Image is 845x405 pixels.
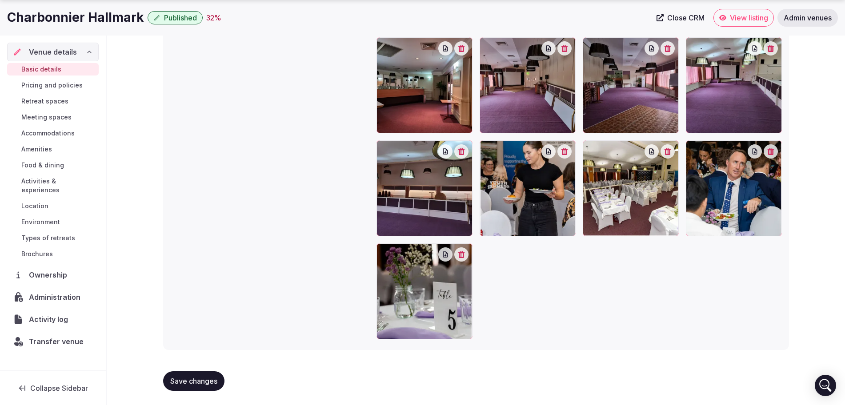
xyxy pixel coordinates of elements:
span: Brochures [21,250,53,258]
button: Published [148,11,203,24]
span: Meeting spaces [21,113,72,122]
a: Administration [7,288,99,306]
span: Save changes [170,377,217,385]
span: Administration [29,292,84,302]
div: IWD.JPG [686,140,782,236]
a: Admin venues [777,9,838,27]
div: 20240708_135242.jpg [376,140,473,236]
span: Basic details [21,65,61,74]
span: Amenities [21,145,52,154]
a: View listing [713,9,774,27]
a: Types of retreats [7,232,99,244]
span: Ownership [29,270,71,280]
a: Environment [7,216,99,228]
div: Open Intercom Messenger [815,375,836,396]
a: Basic details [7,63,99,75]
div: 20240208_133321.jpg [480,37,576,133]
a: Retreat spaces [7,95,99,107]
span: Admin venues [784,13,832,22]
a: Accommodations [7,127,99,139]
span: Published [164,13,197,22]
div: 20240708_135252.jpg [686,37,782,133]
span: Activities & experiences [21,177,95,195]
span: Accommodations [21,129,75,138]
div: 20240208_133306.jpg [376,37,473,133]
a: Activities & experiences [7,175,99,196]
a: Food & dining [7,159,99,171]
div: IWD set up.JPG [583,140,679,236]
a: Pricing and policies [7,79,99,91]
span: Retreat spaces [21,97,68,106]
a: Close CRM [651,9,710,27]
a: Amenities [7,143,99,155]
div: IWD set up 1.JPG [376,243,473,339]
span: Food & dining [21,161,64,170]
span: Collapse Sidebar [30,384,88,393]
h1: Charbonnier Hallmark [7,9,144,26]
span: Location [21,202,48,210]
button: 32% [206,12,221,23]
div: International womans day.JPG [480,140,576,236]
span: Environment [21,218,60,226]
a: Ownership [7,266,99,284]
span: Venue details [29,47,77,57]
button: Transfer venue [7,332,99,351]
a: Meeting spaces [7,111,99,123]
span: Pricing and policies [21,81,83,90]
span: Close CRM [667,13,705,22]
a: Activity log [7,310,99,329]
span: Transfer venue [29,336,84,347]
span: Activity log [29,314,72,325]
div: 32 % [206,12,221,23]
span: Types of retreats [21,234,75,242]
a: Location [7,200,99,212]
div: 20240208_133340.jpg [583,37,679,133]
span: View listing [730,13,768,22]
button: Save changes [163,371,224,391]
a: Brochures [7,248,99,260]
button: Collapse Sidebar [7,378,99,398]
